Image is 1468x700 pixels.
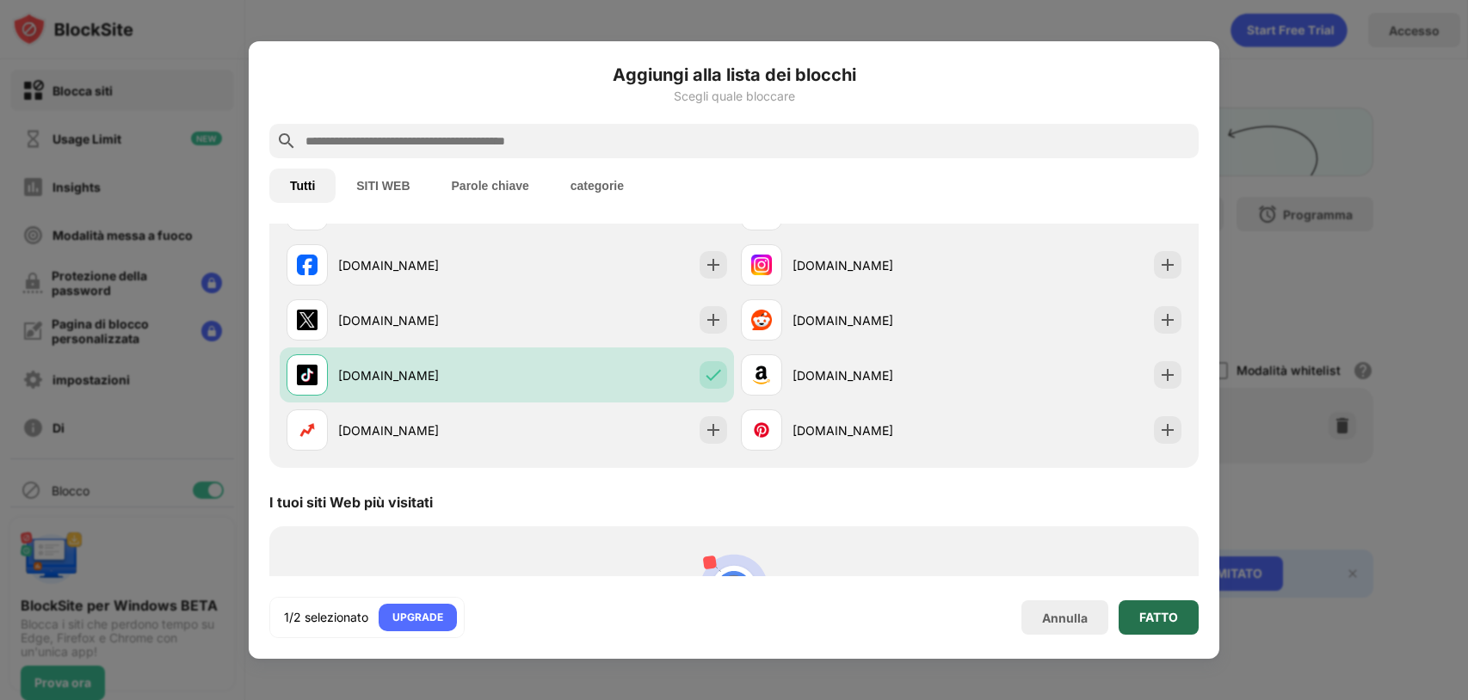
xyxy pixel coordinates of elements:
[269,494,433,511] div: I tuoi siti Web più visitati
[338,421,507,439] div: [DOMAIN_NAME]
[751,365,772,385] img: favicons
[297,310,318,330] img: favicons
[338,256,507,274] div: [DOMAIN_NAME]
[431,169,550,203] button: Parole chiave
[297,255,318,275] img: favicons
[336,169,430,203] button: SITI WEB
[338,311,507,329] div: [DOMAIN_NAME]
[392,609,443,626] div: UPGRADE
[1042,611,1088,625] div: Annulla
[793,421,961,439] div: [DOMAIN_NAME]
[793,311,961,329] div: [DOMAIN_NAME]
[751,255,772,275] img: favicons
[269,89,1199,103] div: Scegli quale bloccare
[751,310,772,330] img: favicons
[1139,611,1178,624] div: FATTO
[297,365,318,385] img: favicons
[693,547,775,629] img: personal-suggestions.svg
[284,609,368,626] div: 1/2 selezionato
[550,169,645,203] button: categorie
[793,366,961,384] div: [DOMAIN_NAME]
[338,366,507,384] div: [DOMAIN_NAME]
[276,131,297,151] img: search.svg
[269,62,1199,88] h6: Aggiungi alla lista dei blocchi
[297,420,318,440] img: favicons
[751,420,772,440] img: favicons
[269,169,336,203] button: Tutti
[793,256,961,274] div: [DOMAIN_NAME]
